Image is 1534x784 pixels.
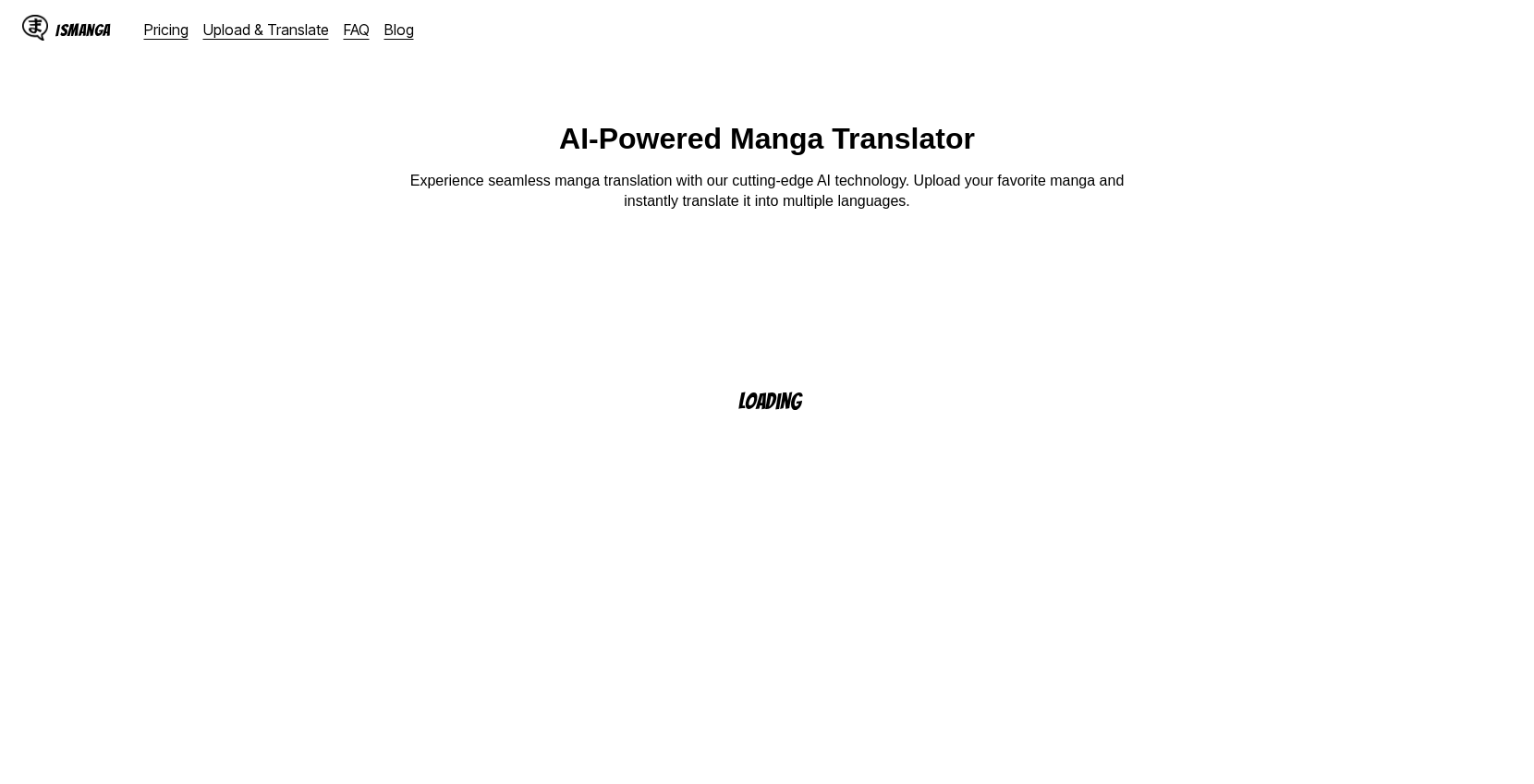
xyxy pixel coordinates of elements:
[559,122,975,156] h1: AI-Powered Manga Translator
[144,20,189,39] a: Pricing
[22,15,48,41] img: IsManga Logo
[344,20,370,39] a: FAQ
[203,20,329,39] a: Upload & Translate
[738,390,825,413] p: Loading
[397,171,1137,212] p: Experience seamless manga translation with our cutting-edge AI technology. Upload your favorite m...
[55,21,111,39] div: IsManga
[22,15,144,44] a: IsManga LogoIsManga
[384,20,414,39] a: Blog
